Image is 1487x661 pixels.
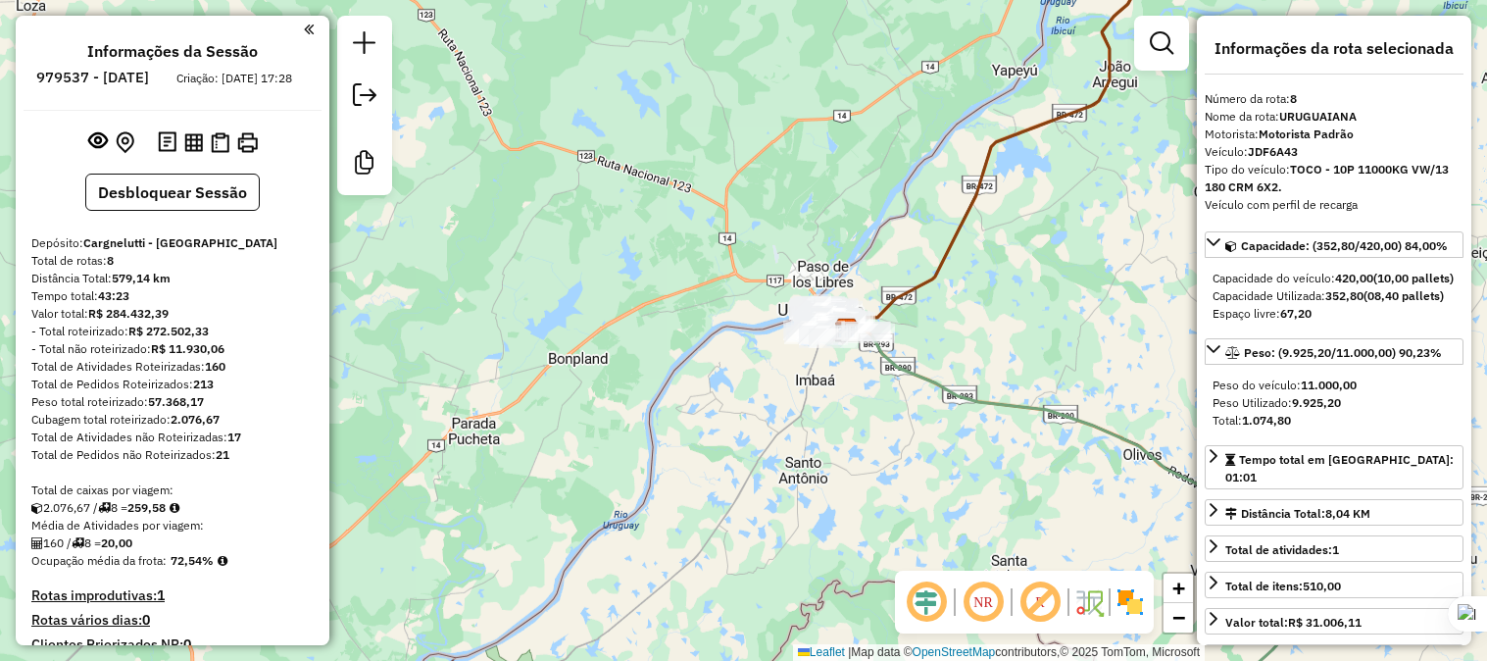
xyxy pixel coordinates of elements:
[1016,579,1064,626] span: Exibir rótulo
[1213,378,1357,392] span: Peso do veículo:
[960,579,1007,626] span: Ocultar NR
[1115,586,1146,618] img: Exibir/Ocultar setores
[1205,126,1463,143] div: Motorista:
[1290,91,1297,106] strong: 8
[1242,413,1291,428] strong: 1.074,80
[1279,109,1357,124] strong: URUGUAIANA
[1225,505,1370,523] div: Distância Total:
[31,376,314,393] div: Total de Pedidos Roteirizados:
[193,377,214,391] strong: 213
[1205,39,1463,58] h4: Informações da rota selecionada
[1248,144,1298,159] strong: JDF6A43
[216,447,229,462] strong: 21
[1205,535,1463,562] a: Total de atividades:1
[1205,445,1463,489] a: Tempo total em [GEOGRAPHIC_DATA]: 01:01
[31,411,314,429] div: Cubagem total roteirizado:
[1332,542,1339,557] strong: 1
[1205,262,1463,330] div: Capacidade: (352,80/420,00) 84,00%
[1205,108,1463,126] div: Nome da rota:
[112,271,171,285] strong: 579,14 km
[1073,586,1105,618] img: Fluxo de ruas
[1303,579,1341,593] strong: 510,00
[1164,603,1193,633] a: Zoom out
[233,128,262,157] button: Imprimir Rotas
[36,69,149,86] h6: 979537 - [DATE]
[1335,271,1373,285] strong: 420,00
[171,553,214,568] strong: 72,54%
[31,234,314,252] div: Depósito:
[142,611,150,629] strong: 0
[1205,231,1463,258] a: Capacidade: (352,80/420,00) 84,00%
[345,24,384,68] a: Nova sessão e pesquisa
[31,252,314,270] div: Total de rotas:
[227,430,241,444] strong: 17
[83,235,277,250] strong: Cargnelutti - [GEOGRAPHIC_DATA]
[1325,288,1363,303] strong: 352,80
[31,340,314,358] div: - Total não roteirizado:
[127,500,166,515] strong: 259,58
[151,341,224,356] strong: R$ 11.930,06
[31,499,314,517] div: 2.076,67 / 8 =
[1205,90,1463,108] div: Número da rota:
[798,645,845,659] a: Leaflet
[148,394,204,409] strong: 57.368,17
[793,644,1205,661] div: Map data © contributors,© 2025 TomTom, Microsoft
[72,537,84,549] i: Total de rotas
[218,555,227,567] em: Média calculada utilizando a maior ocupação (%Peso ou %Cubagem) de cada rota da sessão. Rotas cro...
[31,287,314,305] div: Tempo total:
[88,306,169,321] strong: R$ 284.432,39
[31,537,43,549] i: Total de Atividades
[1172,576,1185,600] span: +
[157,586,165,604] strong: 1
[1205,369,1463,437] div: Peso: (9.925,20/11.000,00) 90,23%
[1213,287,1456,305] div: Capacidade Utilizada:
[169,70,300,87] div: Criação: [DATE] 17:28
[170,502,179,514] i: Meta Caixas/viagem: 1,00 Diferença: 258,58
[84,127,112,158] button: Exibir sessão original
[112,127,138,158] button: Centralizar mapa no depósito ou ponto de apoio
[207,128,233,157] button: Visualizar Romaneio
[31,636,314,653] h4: Clientes Priorizados NR:
[31,502,43,514] i: Cubagem total roteirizado
[848,645,851,659] span: |
[1225,578,1341,595] div: Total de itens:
[1164,574,1193,603] a: Zoom in
[1241,238,1448,253] span: Capacidade: (352,80/420,00) 84,00%
[85,174,260,211] button: Desbloquear Sessão
[1259,127,1354,141] strong: Motorista Padrão
[1205,608,1463,635] a: Valor total:R$ 31.006,11
[98,288,129,303] strong: 43:23
[1213,394,1456,412] div: Peso Utilizado:
[31,305,314,323] div: Valor total:
[1225,542,1339,557] span: Total de atividades:
[183,636,191,653] strong: 0
[31,534,314,552] div: 160 / 8 =
[180,128,207,155] button: Visualizar relatório de Roteirização
[31,612,314,629] h4: Rotas vários dias:
[1288,615,1362,630] strong: R$ 31.006,11
[1280,306,1312,321] strong: 67,20
[834,318,860,343] img: Cargnelutti - Uruguaiana
[1325,506,1370,521] span: 8,04 KM
[1205,338,1463,365] a: Peso: (9.925,20/11.000,00) 90,23%
[31,358,314,376] div: Total de Atividades Roteirizadas:
[101,535,132,550] strong: 20,00
[1205,143,1463,161] div: Veículo:
[31,482,314,499] div: Total de caixas por viagem:
[1213,412,1456,430] div: Total:
[1205,196,1463,214] div: Veículo com perfil de recarga
[1373,271,1454,285] strong: (10,00 pallets)
[1142,24,1181,63] a: Exibir filtros
[107,253,114,268] strong: 8
[31,323,314,340] div: - Total roteirizado:
[903,579,950,626] span: Ocultar deslocamento
[31,393,314,411] div: Peso total roteirizado:
[31,517,314,534] div: Média de Atividades por viagem:
[345,143,384,187] a: Criar modelo
[205,359,225,374] strong: 160
[1225,614,1362,632] div: Valor total:
[31,429,314,446] div: Total de Atividades não Roteirizadas:
[128,324,209,338] strong: R$ 272.502,33
[31,270,314,287] div: Distância Total:
[1172,605,1185,630] span: −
